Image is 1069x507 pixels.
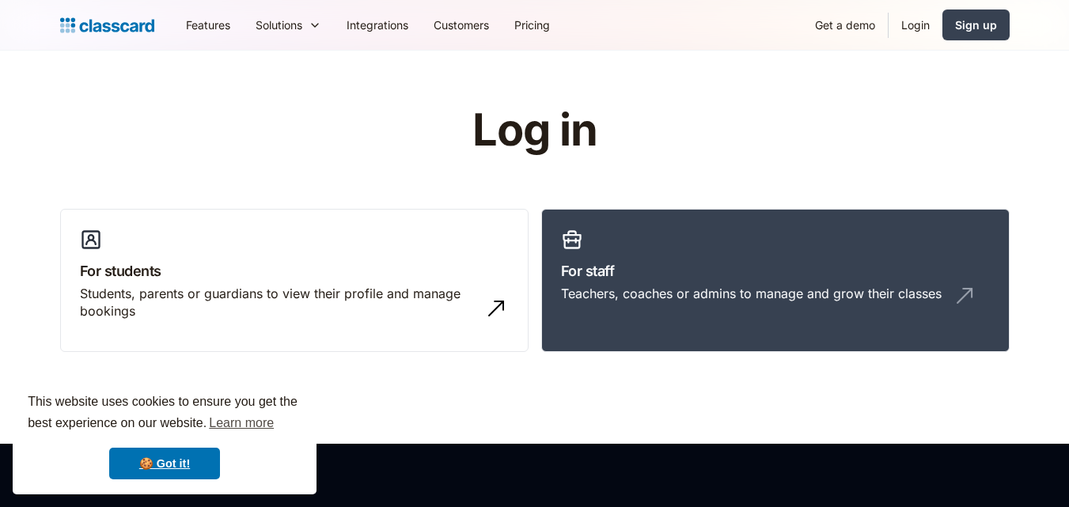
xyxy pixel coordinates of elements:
a: Customers [421,7,502,43]
h3: For staff [561,260,990,282]
a: home [60,14,154,36]
div: Students, parents or guardians to view their profile and manage bookings [80,285,477,320]
a: For studentsStudents, parents or guardians to view their profile and manage bookings [60,209,529,353]
h1: Log in [283,106,786,155]
div: Solutions [256,17,302,33]
h3: For students [80,260,509,282]
a: Get a demo [802,7,888,43]
div: Sign up [955,17,997,33]
a: learn more about cookies [207,411,276,435]
a: dismiss cookie message [109,448,220,479]
div: Teachers, coaches or admins to manage and grow their classes [561,285,942,302]
a: Sign up [942,9,1010,40]
div: cookieconsent [13,377,317,494]
a: Integrations [334,7,421,43]
a: For staffTeachers, coaches or admins to manage and grow their classes [541,209,1010,353]
a: Pricing [502,7,563,43]
a: Features [173,7,243,43]
a: Login [889,7,942,43]
div: Solutions [243,7,334,43]
span: This website uses cookies to ensure you get the best experience on our website. [28,392,301,435]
